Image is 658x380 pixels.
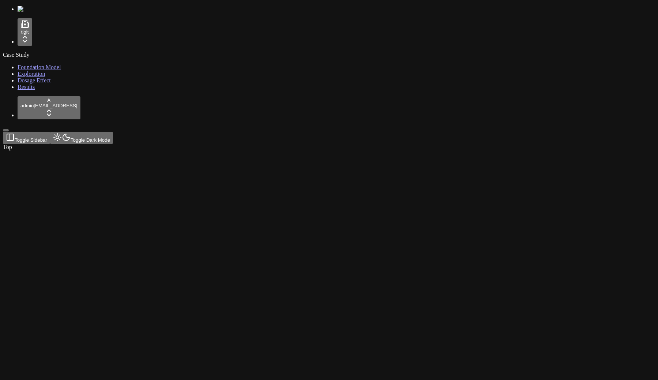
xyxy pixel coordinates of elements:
[18,96,80,119] button: Aadmin[EMAIL_ADDRESS]
[3,132,50,144] button: Toggle Sidebar
[18,84,35,90] a: Results
[3,52,655,58] div: Case Study
[34,103,77,108] span: [EMAIL_ADDRESS]
[50,132,113,144] button: Toggle Dark Mode
[18,64,61,70] a: Foundation Model
[18,77,51,83] a: Dosage Effect
[71,137,110,143] span: Toggle Dark Mode
[18,71,45,77] a: Exploration
[18,18,32,46] button: tigit
[3,144,585,150] div: Top
[21,29,29,35] span: tigit
[20,103,34,108] span: admin
[15,137,47,143] span: Toggle Sidebar
[18,6,46,12] img: Numenos
[3,129,9,131] button: Toggle Sidebar
[47,97,50,103] span: A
